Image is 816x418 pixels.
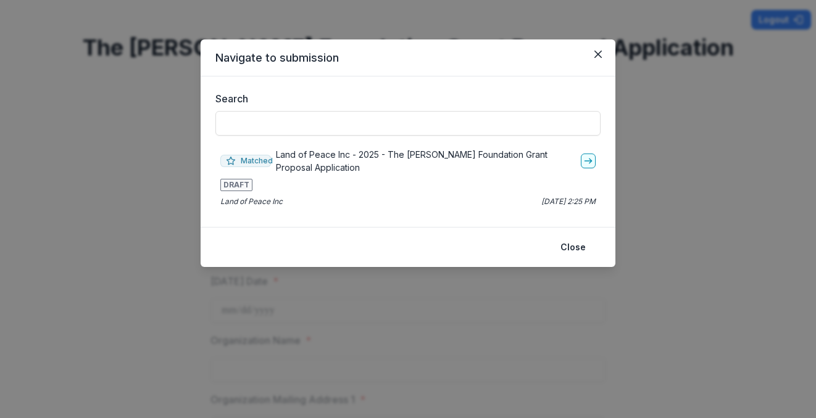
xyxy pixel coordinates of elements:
[276,148,576,174] p: Land of Peace Inc - 2025 - The [PERSON_NAME] Foundation Grant Proposal Application
[220,196,283,207] p: Land of Peace Inc
[201,39,615,76] header: Navigate to submission
[553,237,593,257] button: Close
[220,155,271,167] span: Matched
[215,91,593,106] label: Search
[588,44,608,64] button: Close
[541,196,596,207] p: [DATE] 2:25 PM
[581,154,596,168] a: go-to
[220,179,252,191] span: DRAFT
